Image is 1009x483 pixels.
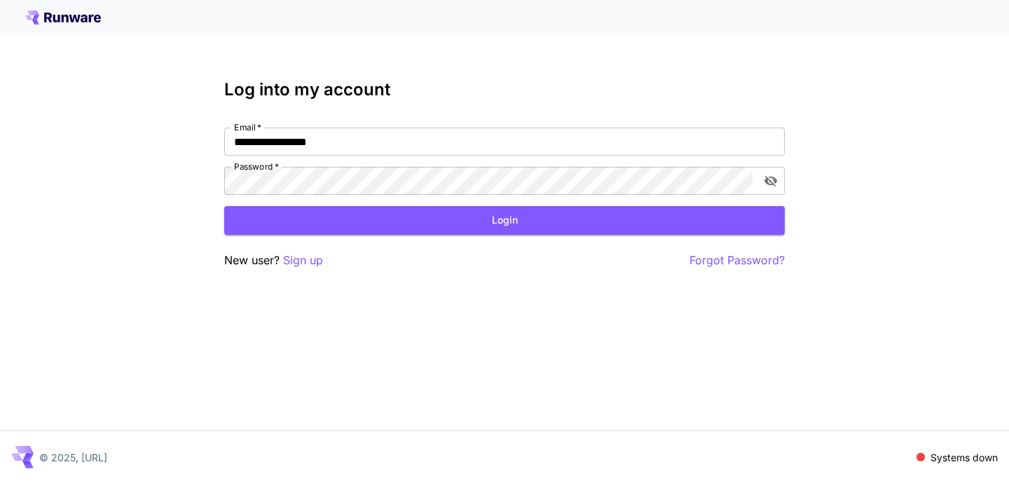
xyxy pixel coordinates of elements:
[689,252,785,269] button: Forgot Password?
[39,450,107,465] p: © 2025, [URL]
[234,161,279,172] label: Password
[758,168,783,193] button: toggle password visibility
[931,450,998,465] p: Systems down
[224,252,323,269] p: New user?
[224,206,785,235] button: Login
[234,121,261,133] label: Email
[283,252,323,269] button: Sign up
[224,80,785,100] h3: Log into my account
